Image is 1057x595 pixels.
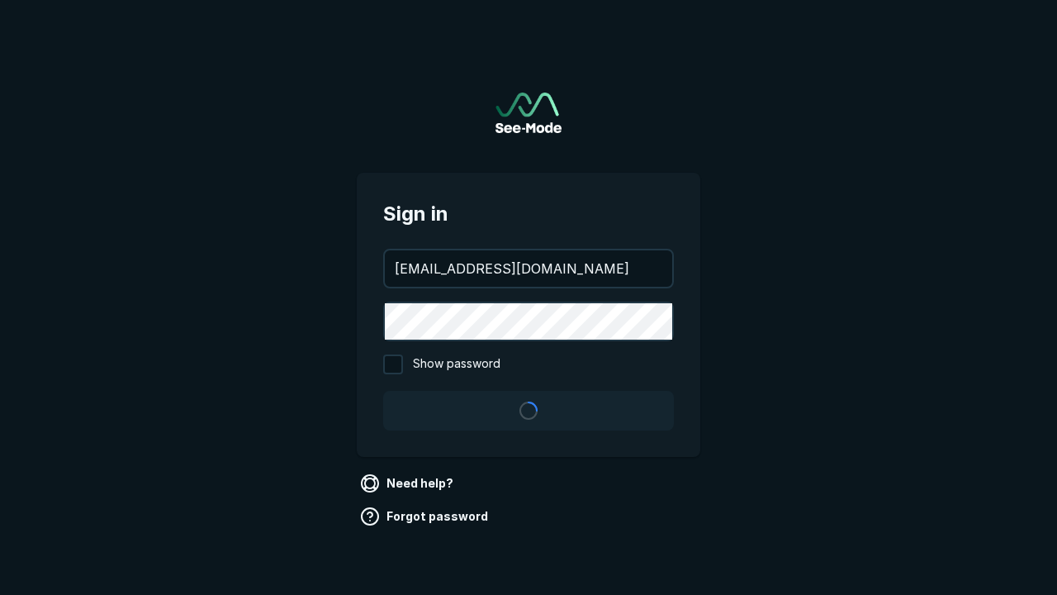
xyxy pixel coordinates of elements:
img: See-Mode Logo [495,93,562,133]
span: Sign in [383,199,674,229]
span: Show password [413,355,500,374]
a: Forgot password [357,503,495,530]
a: Go to sign in [495,93,562,133]
input: your@email.com [385,250,672,287]
a: Need help? [357,470,460,497]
